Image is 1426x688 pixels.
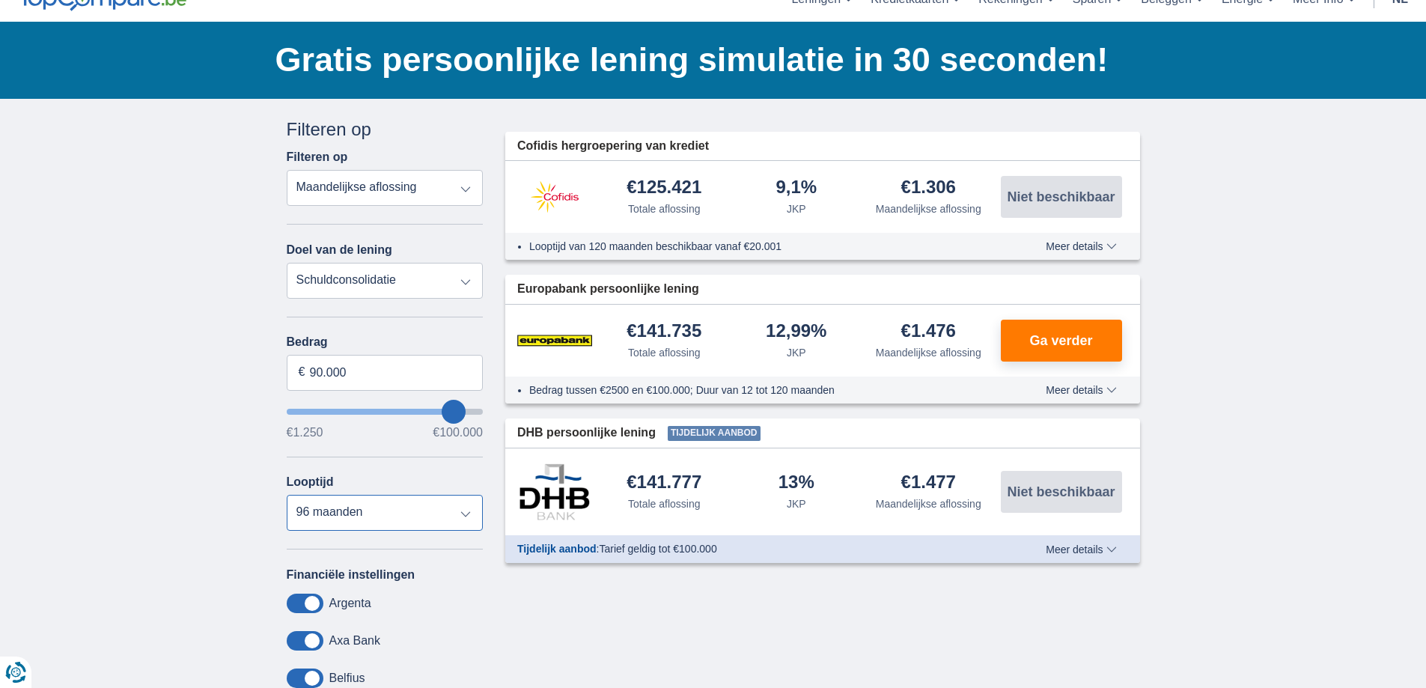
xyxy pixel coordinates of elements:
[287,243,392,257] label: Doel van de lening
[287,475,334,489] label: Looptijd
[1035,240,1127,252] button: Meer details
[1001,176,1122,218] button: Niet beschikbaar
[517,543,597,555] span: Tijdelijk aanbod
[517,424,656,442] span: DHB persoonlijke lening
[287,409,484,415] input: wantToBorrow
[287,150,348,164] label: Filteren op
[1007,190,1115,204] span: Niet beschikbaar
[287,427,323,439] span: €1.250
[329,634,380,648] label: Axa Bank
[668,426,761,441] span: Tijdelijk aanbod
[329,597,371,610] label: Argenta
[329,672,365,685] label: Belfius
[287,117,484,142] div: Filteren op
[1046,241,1116,252] span: Meer details
[901,473,956,493] div: €1.477
[1046,544,1116,555] span: Meer details
[517,178,592,216] img: product.pl.alt Cofidis
[901,322,956,342] div: €1.476
[766,322,826,342] div: 12,99%
[778,473,814,493] div: 13%
[433,427,483,439] span: €100.000
[517,138,709,155] span: Cofidis hergroepering van krediet
[1029,334,1092,347] span: Ga verder
[627,322,701,342] div: €141.735
[787,201,806,216] div: JKP
[287,568,415,582] label: Financiële instellingen
[299,364,305,381] span: €
[876,496,981,511] div: Maandelijkse aflossing
[1046,385,1116,395] span: Meer details
[787,345,806,360] div: JKP
[876,345,981,360] div: Maandelijkse aflossing
[275,37,1140,83] h1: Gratis persoonlijke lening simulatie in 30 seconden!
[901,178,956,198] div: €1.306
[529,239,991,254] li: Looptijd van 120 maanden beschikbaar vanaf €20.001
[1007,485,1115,499] span: Niet beschikbaar
[517,281,699,298] span: Europabank persoonlijke lening
[776,178,817,198] div: 9,1%
[1001,320,1122,362] button: Ga verder
[1001,471,1122,513] button: Niet beschikbaar
[517,463,592,520] img: product.pl.alt DHB Bank
[529,383,991,398] li: Bedrag tussen €2500 en €100.000; Duur van 12 tot 120 maanden
[876,201,981,216] div: Maandelijkse aflossing
[628,201,701,216] div: Totale aflossing
[287,335,484,349] label: Bedrag
[787,496,806,511] div: JKP
[628,345,701,360] div: Totale aflossing
[517,322,592,359] img: product.pl.alt Europabank
[628,496,701,511] div: Totale aflossing
[1035,384,1127,396] button: Meer details
[505,541,1003,556] div: :
[1035,544,1127,555] button: Meer details
[627,473,701,493] div: €141.777
[599,543,716,555] span: Tarief geldig tot €100.000
[627,178,701,198] div: €125.421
